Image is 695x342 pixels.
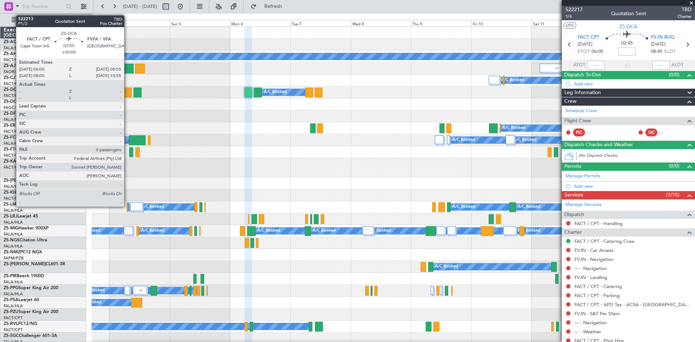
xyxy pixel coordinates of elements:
a: ZS-LMFNextant 400XTi [4,202,51,207]
a: ZS-SGCChallenger 601-3A [4,334,57,338]
span: [DATE] [651,41,666,48]
div: A/C Booked [141,202,164,212]
a: FACT / CPT - Catering Crew [574,238,635,244]
span: ZS-LMF [4,202,19,207]
span: Leg Information [564,89,601,97]
a: Manage Services [565,201,602,208]
div: A/C Booked [264,87,287,98]
a: ZS-AJDLearjet 45XR [4,64,45,68]
span: Crew [564,97,577,106]
a: FALA/HLA [4,184,23,189]
span: ZS-KAT [4,159,18,164]
a: FALA/HLA [4,45,23,51]
span: 08:45 [651,48,662,55]
span: Flight Crew [564,117,591,125]
span: ZS-CJT [4,76,18,80]
a: FVJN - S&T Per Diem [574,311,620,317]
a: ZS-LRJLearjet 45 [4,214,38,219]
a: Schedule Crew [565,107,597,115]
span: ZS-SGC [4,334,19,338]
a: --- - Navigation [574,320,607,326]
a: FAPM/PZB [4,256,24,261]
span: ZS-[PERSON_NAME] [4,178,46,183]
div: - - [587,129,603,136]
a: FACT / CPT - Catering [574,283,622,290]
span: [DATE] - [DATE] [123,3,157,10]
span: [DATE] [578,41,593,48]
a: FACT/CPT [4,153,22,158]
span: ZS-AHA [4,52,20,56]
div: A/C Booked [368,225,391,236]
span: TBD [678,6,691,13]
span: ETOT [578,48,590,55]
a: ZS-CJTPC12/47E [4,76,38,80]
div: A/C Booked [452,135,475,145]
span: ZS-FTG [4,147,18,152]
a: FACT/CPT [4,129,22,134]
button: All Aircraft [8,14,79,26]
div: A/C Booked [514,135,536,145]
span: ZS-KHT [4,190,19,195]
div: Sun 5 [170,20,230,26]
div: Sat 11 [532,20,592,26]
a: FACT / CPT - Handling [574,220,623,227]
a: FACT/CPT [4,327,22,333]
a: ZS-KHTPC12/NG [4,190,38,195]
span: ZS-NMZ [4,250,20,254]
span: ZS-ERS [4,123,18,128]
a: FACT/CPT [4,81,22,86]
button: UTC [564,22,576,29]
a: FALA/HLA [4,117,23,122]
div: (No Dispatch Checks) [578,153,695,160]
span: ZS-LRJ [4,214,17,219]
span: Dispatch [564,211,584,219]
a: ZS-FTGPC12 [4,147,29,152]
div: A/C Booked [502,123,525,134]
span: Services [564,191,583,199]
a: ZS-ACTChallenger 300 [4,40,50,44]
button: Refresh [247,1,291,12]
a: ZS-PIRBeech 1900D [4,274,44,278]
div: A/C Booked [518,225,540,236]
span: ZS-PIR [4,274,17,278]
img: arrow-gray.svg [139,289,143,292]
div: Tue 7 [290,20,351,26]
a: ZS-PSALearjet 60 [4,298,39,302]
a: FALA/HLA [4,141,23,146]
a: FAOR/JNB [4,69,23,75]
div: A/C Booked [501,75,524,86]
span: (0/0) [669,162,679,170]
div: Fri 10 [471,20,532,26]
div: Add new [574,183,691,189]
a: ZS-MIGHawker 900XP [4,226,49,231]
div: [DATE] [93,14,105,21]
a: ZS-[PERSON_NAME]Challenger 604 [4,178,77,183]
div: A/C Booked [518,202,540,212]
a: ZS-PZUSuper King Air 200 [4,310,58,314]
div: Quotation Sent [611,10,646,17]
span: ZS-PSA [4,298,18,302]
a: FVJN - Car Access [574,247,614,253]
span: ZS-ACT [4,40,19,44]
a: ZS-AHAPC-24 [4,52,32,56]
a: ZS-FCIFalcon 900EX [4,135,44,140]
span: ZS-PZU [4,310,18,314]
a: FACT/CPT [4,93,22,98]
span: Charter [564,228,582,237]
span: 06:00 [591,48,603,55]
a: FVJN - Landing [574,274,607,280]
a: ZS-DCCGrand Caravan - C208 [4,100,64,104]
a: FALA/HLA [4,303,23,309]
span: (0/0) [669,71,679,79]
a: --- - Navigation [574,265,607,271]
div: A/C Booked [257,225,280,236]
div: A/C Booked [435,261,458,272]
span: (1/15) [666,191,679,199]
span: ZS-FCI [4,135,17,140]
input: Trip Number [22,1,64,12]
span: ZS-NGS [4,238,20,242]
div: - - [659,129,675,136]
div: SIC [645,128,657,136]
a: FACT / CPT - Parking [574,292,620,299]
a: FALA/HLA [4,220,23,225]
